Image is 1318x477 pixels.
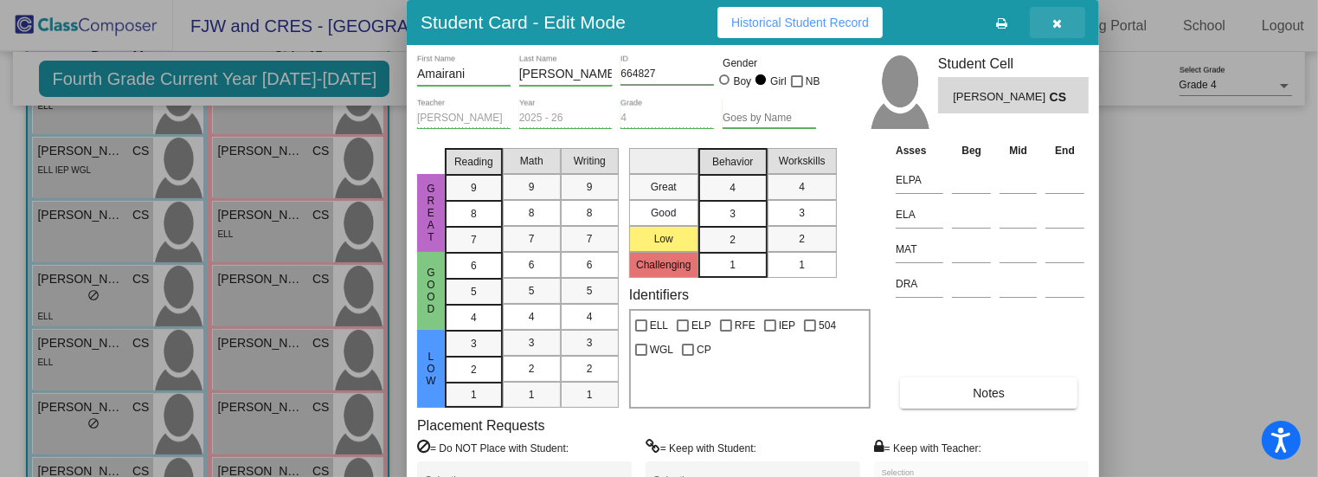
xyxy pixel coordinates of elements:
[650,315,668,336] span: ELL
[799,205,805,221] span: 3
[896,271,943,297] input: assessment
[730,180,736,196] span: 4
[529,205,535,221] span: 8
[423,183,439,243] span: Great
[697,339,711,360] span: CP
[650,339,673,360] span: WGL
[691,315,711,336] span: ELP
[471,284,477,300] span: 5
[629,287,689,303] label: Identifiers
[471,258,477,274] span: 6
[417,417,545,434] label: Placement Requests
[723,113,816,125] input: goes by name
[717,7,883,38] button: Historical Student Record
[471,206,477,222] span: 8
[973,386,1005,400] span: Notes
[731,16,869,29] span: Historical Student Record
[417,113,511,125] input: teacher
[529,231,535,247] span: 7
[806,71,820,92] span: NB
[454,154,493,170] span: Reading
[730,206,736,222] span: 3
[423,267,439,315] span: Good
[799,257,805,273] span: 1
[896,202,943,228] input: assessment
[799,231,805,247] span: 2
[529,179,535,195] span: 9
[900,377,1077,409] button: Notes
[769,74,787,89] div: Girl
[471,362,477,377] span: 2
[953,88,1049,106] span: [PERSON_NAME]
[938,55,1089,72] h3: Student Cell
[520,153,543,169] span: Math
[529,387,535,403] span: 1
[587,231,593,247] span: 7
[819,315,836,336] span: 504
[779,153,826,169] span: Workskills
[874,439,981,456] label: = Keep with Teacher:
[519,113,613,125] input: year
[574,153,606,169] span: Writing
[471,336,477,351] span: 3
[421,11,626,33] h3: Student Card - Edit Mode
[529,335,535,351] span: 3
[620,113,714,125] input: grade
[529,257,535,273] span: 6
[896,167,943,193] input: assessment
[1041,141,1089,160] th: End
[995,141,1041,160] th: Mid
[587,387,593,403] span: 1
[948,141,995,160] th: Beg
[646,439,756,456] label: = Keep with Student:
[712,154,753,170] span: Behavior
[733,74,752,89] div: Boy
[587,361,593,377] span: 2
[471,232,477,248] span: 7
[471,180,477,196] span: 9
[1050,88,1074,106] span: CS
[730,232,736,248] span: 2
[529,283,535,299] span: 5
[423,351,439,387] span: Low
[587,309,593,325] span: 4
[471,387,477,403] span: 1
[799,179,805,195] span: 4
[587,205,593,221] span: 8
[896,236,943,262] input: assessment
[529,361,535,377] span: 2
[587,179,593,195] span: 9
[529,309,535,325] span: 4
[779,315,795,336] span: IEP
[417,439,569,456] label: = Do NOT Place with Student:
[620,68,714,81] input: Enter ID
[587,257,593,273] span: 6
[587,283,593,299] span: 5
[891,141,948,160] th: Asses
[723,55,816,71] mat-label: Gender
[730,257,736,273] span: 1
[471,310,477,326] span: 4
[587,335,593,351] span: 3
[735,315,755,336] span: RFE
